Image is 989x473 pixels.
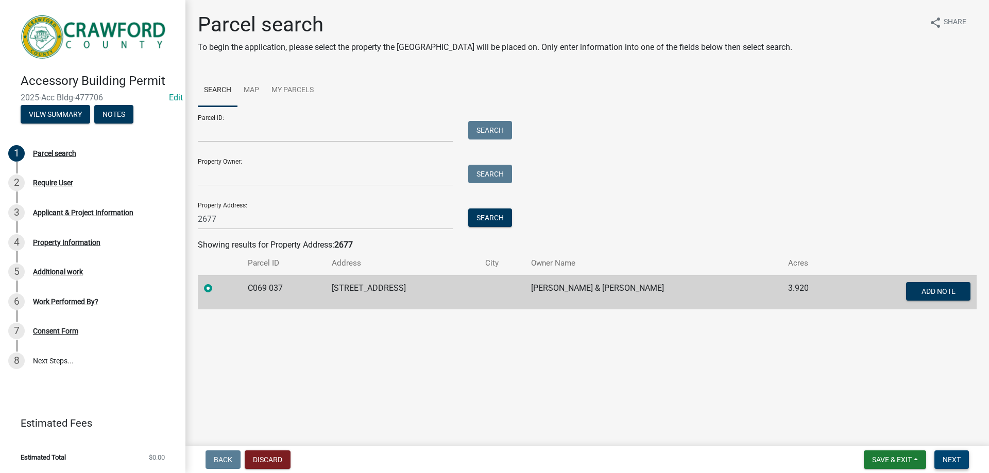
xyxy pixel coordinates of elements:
[8,293,25,310] div: 6
[21,93,165,102] span: 2025-Acc Bldg-477706
[169,93,183,102] a: Edit
[21,111,90,119] wm-modal-confirm: Summary
[334,240,353,250] strong: 2677
[929,16,942,29] i: share
[525,275,782,309] td: [PERSON_NAME] & [PERSON_NAME]
[33,179,73,186] div: Require User
[33,298,98,305] div: Work Performed By?
[921,287,955,295] span: Add Note
[33,327,78,335] div: Consent Form
[326,275,479,309] td: [STREET_ADDRESS]
[8,234,25,251] div: 4
[242,275,326,309] td: C069 037
[864,450,926,469] button: Save & Exit
[198,41,792,54] p: To begin the application, please select the property the [GEOGRAPHIC_DATA] will be placed on. Onl...
[8,174,25,191] div: 2
[8,413,169,433] a: Estimated Fees
[468,165,512,183] button: Search
[921,12,975,32] button: shareShare
[206,450,241,469] button: Back
[198,74,237,107] a: Search
[8,204,25,221] div: 3
[33,150,76,157] div: Parcel search
[21,454,66,461] span: Estimated Total
[214,456,232,464] span: Back
[33,268,83,275] div: Additional work
[242,251,326,275] th: Parcel ID
[33,239,100,246] div: Property Information
[479,251,525,275] th: City
[245,450,291,469] button: Discard
[94,111,133,119] wm-modal-confirm: Notes
[21,11,169,63] img: Crawford County, Georgia
[782,251,840,275] th: Acres
[198,239,977,251] div: Showing results for Property Address:
[8,264,25,280] div: 5
[265,74,320,107] a: My Parcels
[198,12,792,37] h1: Parcel search
[237,74,265,107] a: Map
[782,275,840,309] td: 3.920
[906,282,970,301] button: Add Note
[8,353,25,369] div: 8
[33,209,133,216] div: Applicant & Project Information
[872,456,912,464] span: Save & Exit
[8,323,25,339] div: 7
[934,450,969,469] button: Next
[94,105,133,124] button: Notes
[944,16,966,29] span: Share
[21,105,90,124] button: View Summary
[21,74,177,89] h4: Accessory Building Permit
[525,251,782,275] th: Owner Name
[468,208,512,227] button: Search
[468,121,512,139] button: Search
[169,93,183,102] wm-modal-confirm: Edit Application Number
[943,456,961,464] span: Next
[149,454,165,461] span: $0.00
[8,145,25,162] div: 1
[326,251,479,275] th: Address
